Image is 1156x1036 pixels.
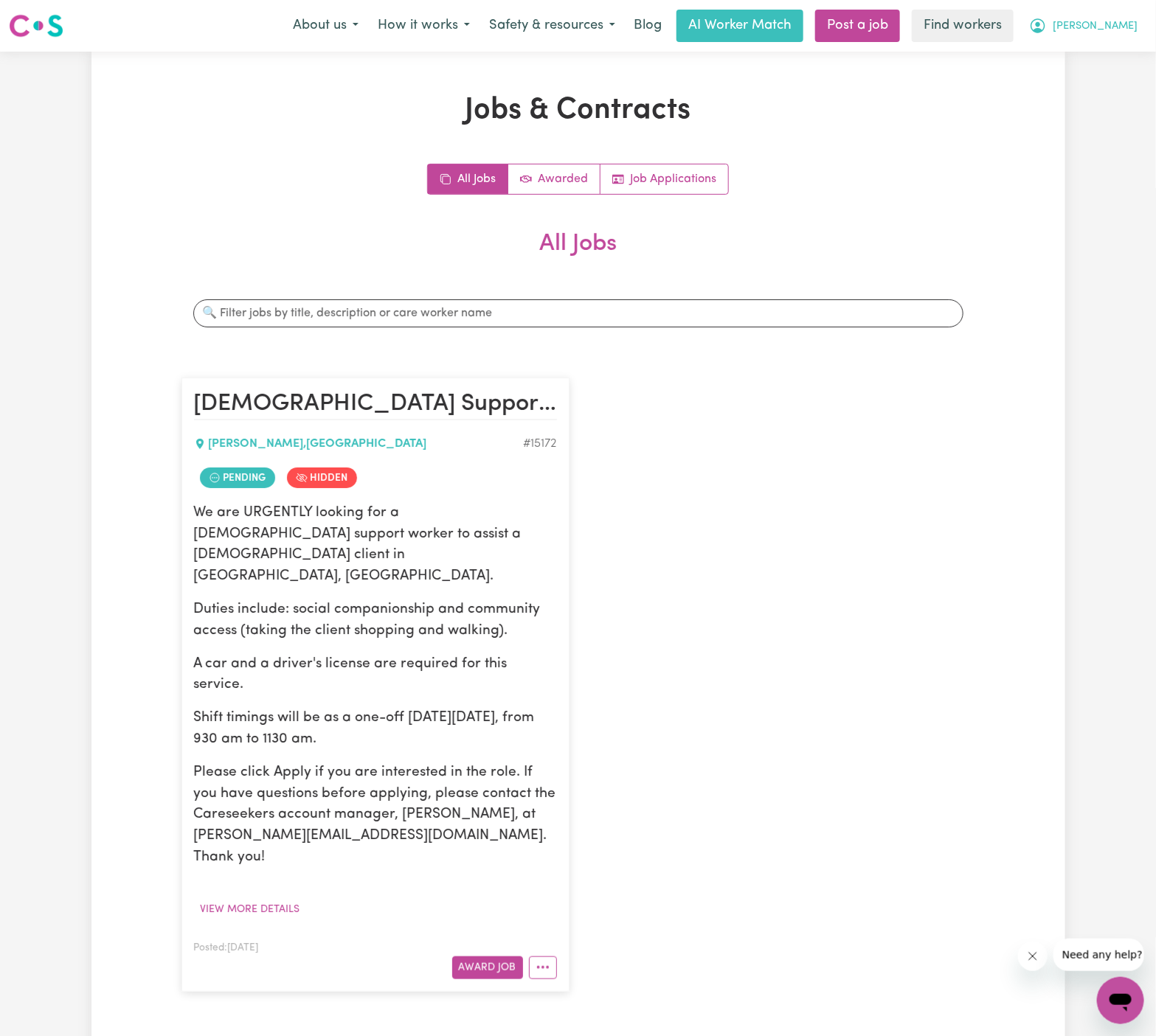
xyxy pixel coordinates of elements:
p: Please click Apply if you are interested in the role. If you have questions before applying, plea... [194,762,557,869]
p: Duties include: social companionship and community access (taking the client shopping and walking). [194,599,557,642]
button: How it works [368,10,480,41]
h2: Female Support Worker Needed In Hornsby, NSW [194,390,557,420]
input: 🔍 Filter jobs by title, description or care worker name [193,299,963,327]
h1: Jobs & Contracts [181,93,975,128]
button: About us [283,10,368,41]
a: Careseekers logo [9,9,63,43]
h2: All Jobs [181,230,975,282]
a: AI Worker Match [676,10,803,42]
a: Blog [625,10,671,42]
button: My Account [1020,10,1147,41]
a: Job applications [601,164,728,194]
p: We are URGENTLY looking for a [DEMOGRAPHIC_DATA] support worker to assist a [DEMOGRAPHIC_DATA] cl... [194,503,557,588]
p: Shift timings will be as a one-off [DATE][DATE], from 930 am to 1130 am. [194,708,557,751]
span: [PERSON_NAME] [1053,18,1138,35]
a: Find workers [912,10,1014,42]
button: View more details [194,898,307,921]
span: Job is hidden [287,467,357,488]
button: Safety & resources [480,10,625,41]
a: All jobs [428,164,508,194]
div: [PERSON_NAME] , [GEOGRAPHIC_DATA] [194,435,524,453]
div: Job ID #15172 [524,435,557,453]
a: Active jobs [508,164,601,194]
button: Award Job [452,956,523,979]
iframe: Message from company [1053,939,1144,971]
span: Job contract pending review by care worker [200,467,275,488]
p: A car and a driver's license are required for this service. [194,654,557,697]
a: Post a job [815,10,900,42]
button: More options [529,956,557,979]
iframe: Button to launch messaging window [1097,977,1144,1024]
iframe: Close message [1018,942,1048,971]
span: Posted: [DATE] [194,943,259,953]
img: Careseekers logo [9,13,63,39]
